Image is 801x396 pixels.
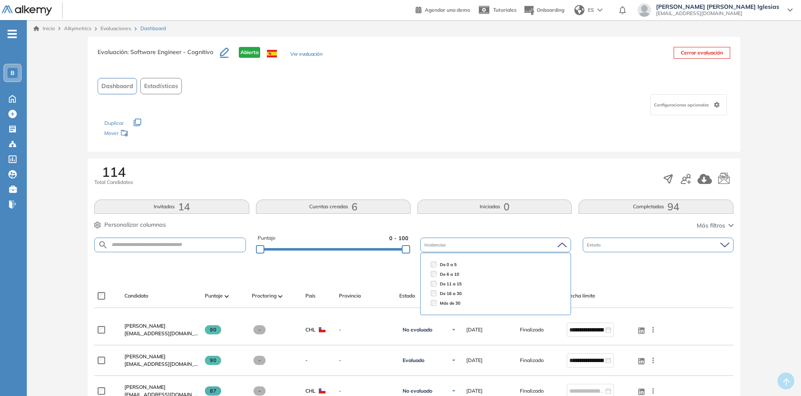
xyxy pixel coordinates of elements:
a: [PERSON_NAME] [124,383,198,391]
span: País [305,292,315,300]
span: Duplicar [104,120,124,126]
span: Más filtros [697,221,725,230]
span: [PERSON_NAME] [124,323,165,329]
button: Onboarding [523,1,564,19]
span: : Software Engineer - Cognitivo [127,48,213,56]
span: 87 [205,386,221,396]
span: - [339,387,393,395]
span: - [253,356,266,365]
span: De 6 a 10 [440,271,459,277]
span: - [339,357,393,364]
span: Estado [399,292,415,300]
span: 114 [102,165,126,179]
span: Fecha límite [567,292,595,300]
span: [DATE] [466,357,483,364]
span: Configuraciones opcionales [654,102,711,108]
span: Dashboard [101,82,133,91]
span: 0 - 100 [389,234,408,242]
span: No evaluado [403,388,432,394]
i: - [8,33,17,35]
span: Agendar una demo [425,7,470,13]
span: [PERSON_NAME] [124,353,165,360]
span: Puntaje [258,234,276,242]
a: [PERSON_NAME] [124,322,198,330]
span: [PERSON_NAME] [124,384,165,390]
button: Cuentas creadas6 [256,199,411,214]
img: Ícono de flecha [451,358,456,363]
span: Abierta [239,47,260,58]
span: Proctoring [252,292,276,300]
img: Logo [2,5,52,16]
span: [EMAIL_ADDRESS][DOMAIN_NAME] [656,10,779,17]
span: B [10,70,15,76]
img: SEARCH_ALT [98,240,108,250]
button: Más filtros [697,221,734,230]
span: 90 [205,325,221,334]
img: [missing "en.ARROW_ALT" translation] [278,295,282,298]
span: - [253,386,266,396]
img: Ícono de flecha [451,388,456,393]
span: De 11 a 15 [440,281,462,287]
span: - [253,325,266,334]
span: Evaluado [403,357,424,364]
span: Estadísticas [144,82,178,91]
img: [missing "en.ARROW_ALT" translation] [225,295,229,298]
button: Ver evaluación [290,50,322,59]
span: - [305,357,307,364]
div: Configuraciones opcionales [650,94,727,115]
span: Tutoriales [493,7,517,13]
a: Inicio [34,25,55,32]
img: CHL [319,388,326,393]
div: Incidencias [420,238,571,252]
span: Candidato [124,292,148,300]
div: Estado [583,238,734,252]
span: De 16 a 30 [440,290,462,297]
a: Evaluaciones [101,25,131,31]
button: Invitados14 [94,199,249,214]
span: CHL [305,387,315,395]
span: [EMAIL_ADDRESS][DOMAIN_NAME] [124,330,198,337]
span: CHL [305,326,315,334]
button: Estadísticas [140,78,182,94]
img: world [574,5,584,15]
span: Dashboard [140,25,166,32]
span: 90 [205,356,221,365]
div: Mover [104,126,188,142]
button: Cerrar evaluación [674,47,730,59]
span: [DATE] [466,387,483,395]
span: Provincia [339,292,361,300]
span: Más de 30 [440,300,460,306]
span: Personalizar columnas [104,220,166,229]
span: Incidencias [424,242,447,248]
span: Total Candidatos [94,179,133,186]
span: Onboarding [537,7,564,13]
img: Ícono de flecha [451,327,456,332]
button: Iniciadas0 [417,199,572,214]
span: Finalizado [520,326,544,334]
span: Estado [587,242,602,248]
a: Agendar una demo [416,4,470,14]
span: Finalizado [520,357,544,364]
span: - [339,326,393,334]
span: Alkymetrics [64,25,91,31]
span: De 0 a 5 [440,261,457,268]
button: Personalizar columnas [94,220,166,229]
img: arrow [597,8,602,12]
span: Finalizado [520,387,544,395]
h3: Evaluación [98,47,220,65]
span: No evaluado [403,326,432,333]
a: [PERSON_NAME] [124,353,198,360]
span: [DATE] [466,326,483,334]
button: Dashboard [98,78,137,94]
span: ES [588,6,594,14]
span: [EMAIL_ADDRESS][DOMAIN_NAME] [124,360,198,368]
span: Puntaje [205,292,223,300]
span: [PERSON_NAME] [PERSON_NAME] Iglesias [656,3,779,10]
button: Completadas94 [579,199,733,214]
img: ESP [267,50,277,57]
img: CHL [319,327,326,332]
